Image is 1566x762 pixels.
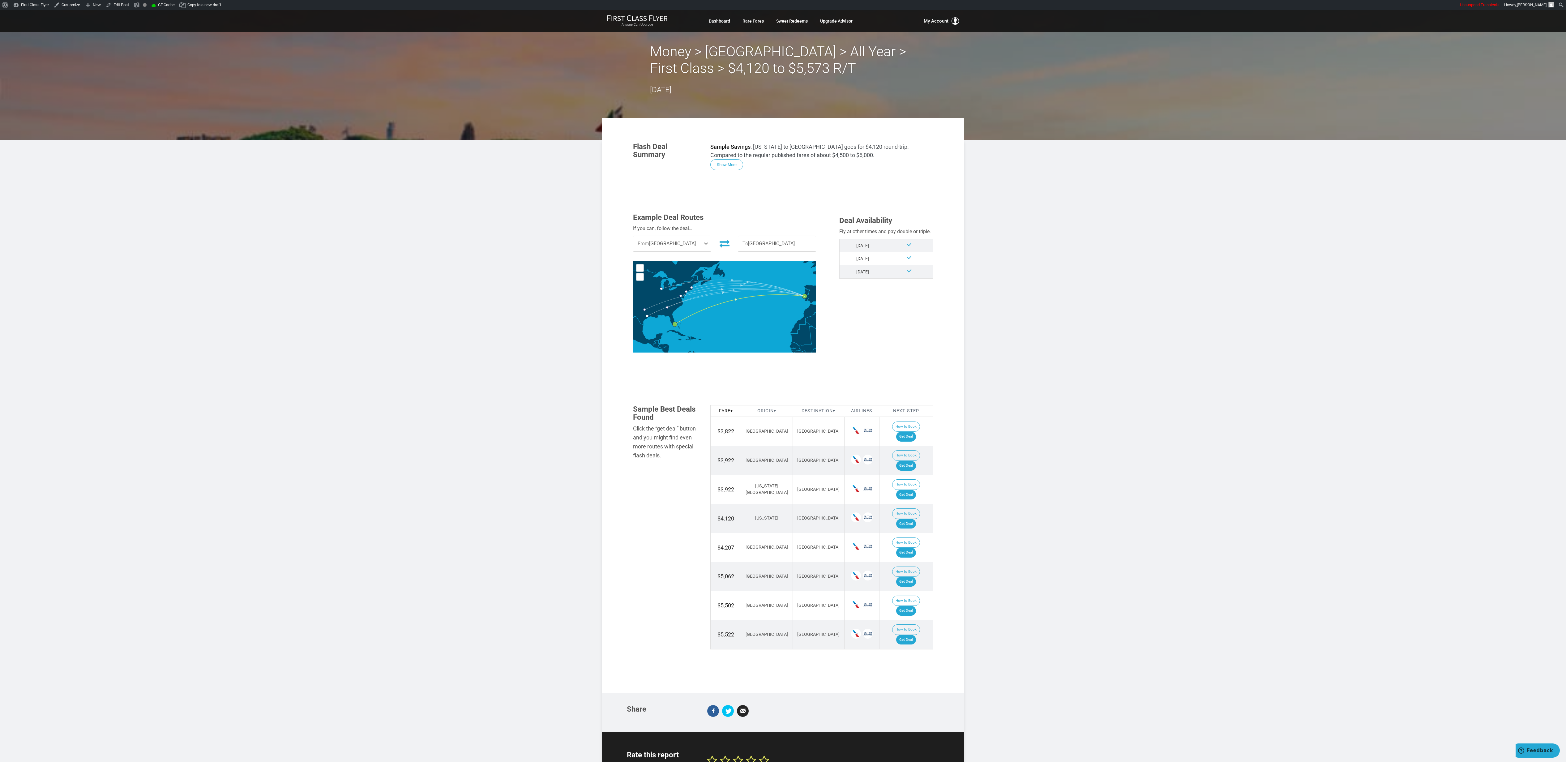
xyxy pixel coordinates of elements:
button: How to Book [892,537,920,548]
span: $3,822 [717,428,734,435]
div: If you can, follow the deal… [633,225,816,233]
img: First Class Flyer [607,15,668,21]
span: $4,207 [717,544,734,551]
button: My Account [924,17,959,25]
span: American Airlines [851,629,861,639]
path: Spain [804,285,827,303]
path: Haiti [685,336,691,340]
h3: Share [627,705,698,713]
span: [GEOGRAPHIC_DATA] [746,603,788,608]
a: Upgrade Advisor [820,15,853,27]
a: Dashboard [709,15,730,27]
span: Deal Availability [839,216,892,225]
path: Mauritania [790,321,812,346]
a: Get Deal [896,606,916,616]
span: British Airways [863,571,873,580]
td: [DATE] [839,265,886,279]
g: Washington DC [679,294,684,297]
div: Click the “get deal” button and you might find even more routes with special flash deals. [633,424,701,460]
a: Get Deal [896,519,916,529]
path: Portugal [804,288,810,301]
path: Puerto Rico [698,339,701,340]
g: Dallas [643,308,648,311]
span: $5,522 [717,631,734,638]
path: Honduras [658,344,670,349]
span: British Airways [863,512,873,522]
span: [GEOGRAPHIC_DATA] [746,632,788,637]
a: Rare Fares [742,15,764,27]
path: Guatemala [653,340,660,348]
span: To [742,241,748,246]
button: Invert Route Direction [716,237,733,250]
g: New York [685,290,690,293]
a: Get Deal [896,635,916,645]
span: My Account [924,17,948,25]
g: Houston [646,315,651,317]
span: British Airways [863,484,873,494]
span: [GEOGRAPHIC_DATA] [797,632,840,637]
h3: Sample Best Deals Found [633,405,701,422]
span: [GEOGRAPHIC_DATA] [797,458,840,463]
a: First Class FlyerAnyone Can Upgrade [607,15,668,27]
span: [GEOGRAPHIC_DATA] [797,545,840,550]
g: Lisbon [802,294,811,299]
span: $3,922 [717,486,734,493]
time: [DATE] [650,85,671,94]
strong: Sample Savings [710,143,751,150]
th: Destination [793,405,844,417]
path: Mali [799,326,829,355]
path: Jamaica [678,339,682,340]
path: Western Sahara [790,321,806,334]
button: How to Book [892,624,920,635]
span: [GEOGRAPHIC_DATA] [746,458,788,463]
span: ▾ [833,408,835,413]
th: Airlines [844,405,879,417]
a: Get Deal [896,461,916,471]
span: [GEOGRAPHIC_DATA] [797,603,840,608]
th: Fare [711,405,741,417]
a: Sweet Redeems [776,15,808,27]
h3: Flash Deal Summary [633,143,701,159]
span: [US_STATE][GEOGRAPHIC_DATA] [746,483,788,495]
iframe: Opens a widget where you can find more information [1516,743,1560,759]
span: [GEOGRAPHIC_DATA] [797,574,840,579]
small: Anyone Can Upgrade [607,23,668,27]
span: [GEOGRAPHIC_DATA] [746,574,788,579]
span: [GEOGRAPHIC_DATA] [797,487,840,492]
button: Show More [710,159,743,170]
span: ▾ [774,408,776,413]
span: American Airlines [851,455,861,464]
span: American Airlines [851,600,861,610]
span: ▾ [730,408,733,413]
span: [GEOGRAPHIC_DATA] [797,429,840,434]
span: [GEOGRAPHIC_DATA] [746,429,788,434]
a: Get Deal [896,548,916,558]
path: El Salvador [657,347,661,349]
p: : [US_STATE] to [GEOGRAPHIC_DATA] goes for $4,120 round-trip. Compared to the regular published f... [710,143,933,159]
button: How to Book [892,422,920,432]
span: British Airways [863,600,873,610]
button: How to Book [892,567,920,577]
span: British Airways [863,629,873,639]
span: British Airways [863,426,873,435]
path: Senegal [789,343,800,351]
path: Gambia [790,348,796,349]
span: American Airlines [851,542,861,551]
button: How to Book [892,450,920,461]
button: How to Book [892,596,920,606]
g: Boston [690,286,695,289]
span: Unsuspend Transients [1460,2,1500,7]
span: [GEOGRAPHIC_DATA] [797,516,840,521]
td: [DATE] [839,252,886,265]
path: Morocco [797,304,819,321]
span: $5,062 [717,573,734,580]
path: Guinea-Bissau [791,350,796,353]
span: [GEOGRAPHIC_DATA] [746,545,788,550]
h2: Money > [GEOGRAPHIC_DATA] > All Year > First Class > $4,120 to $5,573 R/T [650,43,916,77]
span: [GEOGRAPHIC_DATA] [633,236,711,251]
span: American Airlines [851,426,861,435]
th: Next Step [879,405,933,417]
span: From [638,241,649,246]
span: [PERSON_NAME] [1517,2,1547,7]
